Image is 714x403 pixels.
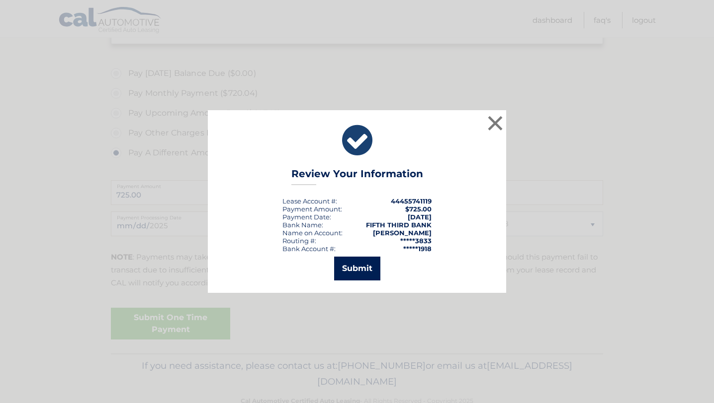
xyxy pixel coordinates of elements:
strong: 44455741119 [391,197,432,205]
div: Name on Account: [282,229,343,237]
div: Routing #: [282,237,316,245]
strong: [PERSON_NAME] [373,229,432,237]
strong: FIFTH THIRD BANK [366,221,432,229]
h3: Review Your Information [291,168,423,185]
div: Bank Account #: [282,245,336,253]
div: : [282,213,331,221]
div: Lease Account #: [282,197,337,205]
div: Payment Amount: [282,205,342,213]
div: Bank Name: [282,221,323,229]
span: Payment Date [282,213,330,221]
span: [DATE] [408,213,432,221]
span: $725.00 [405,205,432,213]
button: Submit [334,257,380,280]
button: × [485,113,505,133]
